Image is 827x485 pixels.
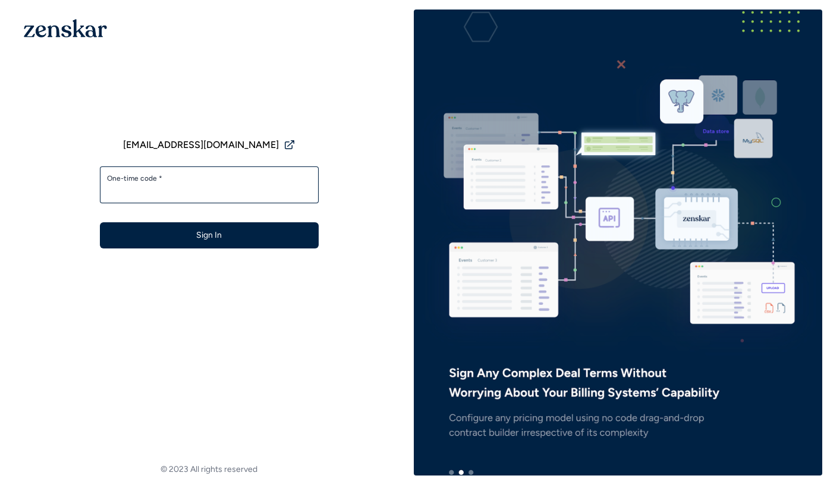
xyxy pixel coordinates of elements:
button: Sign In [100,222,319,248]
span: [EMAIL_ADDRESS][DOMAIN_NAME] [123,138,279,152]
img: 1OGAJ2xQqyY4LXKgY66KYq0eOWRCkrZdAb3gUhuVAqdWPZE9SRJmCz+oDMSn4zDLXe31Ii730ItAGKgCKgCCgCikA4Av8PJUP... [24,19,107,37]
label: One-time code * [107,174,312,183]
footer: © 2023 All rights reserved [5,464,414,475]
